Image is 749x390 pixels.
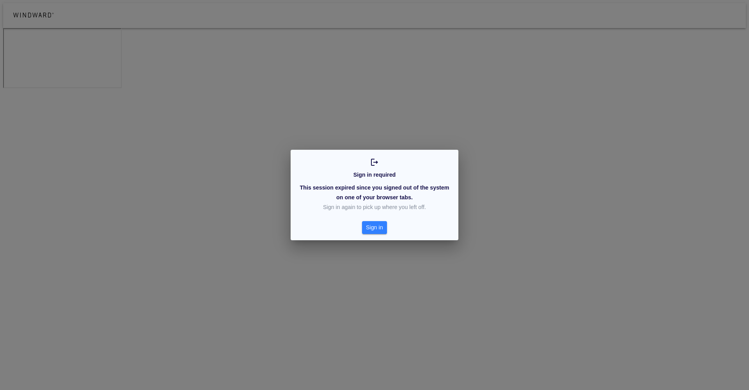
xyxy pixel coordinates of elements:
div: This session expired since you signed out of the system on one of your browser tabs. [298,181,451,204]
div: Sign in again to pick up where you left off. [323,202,426,212]
div: Sign in required [352,168,398,181]
div: Sign in [364,221,385,234]
button: Sign in [362,221,387,234]
iframe: Chat [716,355,743,384]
